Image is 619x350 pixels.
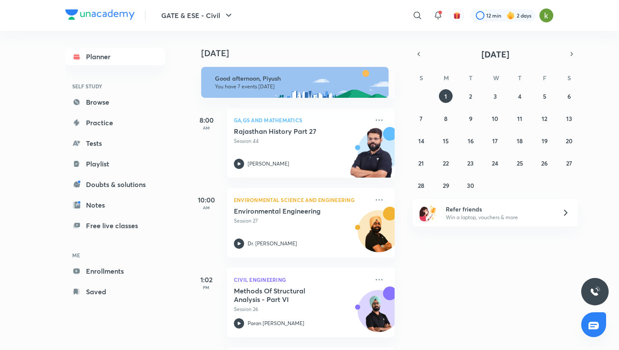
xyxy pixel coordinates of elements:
[488,112,502,125] button: September 10, 2025
[234,207,341,215] h5: Environmental Engineering
[513,89,527,103] button: September 4, 2025
[234,137,369,145] p: Session 44
[189,275,224,285] h5: 1:02
[65,176,165,193] a: Doubts & solutions
[439,112,453,125] button: September 8, 2025
[464,156,478,170] button: September 23, 2025
[234,217,369,225] p: Session 27
[347,127,395,186] img: unacademy
[425,48,566,60] button: [DATE]
[444,115,447,123] abbr: September 8, 2025
[201,48,403,58] h4: [DATE]
[156,7,239,24] button: GATE & ESE - Civil
[464,89,478,103] button: September 2, 2025
[414,112,428,125] button: September 7, 2025
[542,115,547,123] abbr: September 12, 2025
[358,295,399,336] img: Avatar
[517,137,523,145] abbr: September 18, 2025
[566,159,572,167] abbr: September 27, 2025
[464,134,478,148] button: September 16, 2025
[464,178,478,192] button: September 30, 2025
[444,92,447,100] abbr: September 1, 2025
[543,74,546,82] abbr: Friday
[513,156,527,170] button: September 25, 2025
[420,74,423,82] abbr: Sunday
[201,67,389,98] img: afternoon
[541,159,548,167] abbr: September 26, 2025
[518,92,521,100] abbr: September 4, 2025
[420,204,437,221] img: referral
[439,89,453,103] button: September 1, 2025
[538,89,552,103] button: September 5, 2025
[189,285,224,290] p: PM
[562,134,576,148] button: September 20, 2025
[248,240,297,247] p: Dr. [PERSON_NAME]
[464,112,478,125] button: September 9, 2025
[453,12,461,19] img: avatar
[493,92,497,100] abbr: September 3, 2025
[492,137,498,145] abbr: September 17, 2025
[467,181,474,190] abbr: September 30, 2025
[234,275,369,285] p: Civil Engineering
[414,178,428,192] button: September 28, 2025
[418,159,424,167] abbr: September 21, 2025
[488,134,502,148] button: September 17, 2025
[65,114,165,131] a: Practice
[189,195,224,205] h5: 10:00
[234,305,369,313] p: Session 26
[189,125,224,130] p: AM
[518,74,521,82] abbr: Thursday
[542,137,548,145] abbr: September 19, 2025
[414,156,428,170] button: September 21, 2025
[517,115,522,123] abbr: September 11, 2025
[234,127,341,136] h5: Rajasthan History Part 27
[189,115,224,125] h5: 8:00
[513,112,527,125] button: September 11, 2025
[443,137,449,145] abbr: September 15, 2025
[567,74,571,82] abbr: Saturday
[538,112,552,125] button: September 12, 2025
[439,134,453,148] button: September 15, 2025
[517,159,523,167] abbr: September 25, 2025
[539,8,554,23] img: Piyush raj
[513,134,527,148] button: September 18, 2025
[469,115,472,123] abbr: September 9, 2025
[65,155,165,172] a: Playlist
[189,205,224,210] p: AM
[590,287,600,297] img: ttu
[488,89,502,103] button: September 3, 2025
[450,9,464,22] button: avatar
[439,178,453,192] button: September 29, 2025
[248,160,289,168] p: [PERSON_NAME]
[493,74,499,82] abbr: Wednesday
[418,137,424,145] abbr: September 14, 2025
[488,156,502,170] button: September 24, 2025
[65,262,165,280] a: Enrollments
[65,79,165,94] h6: SELF STUDY
[65,94,165,111] a: Browse
[65,9,135,20] img: Company Logo
[567,92,571,100] abbr: September 6, 2025
[443,159,449,167] abbr: September 22, 2025
[418,181,424,190] abbr: September 28, 2025
[469,74,472,82] abbr: Tuesday
[467,159,474,167] abbr: September 23, 2025
[444,74,449,82] abbr: Monday
[446,205,552,214] h6: Refer friends
[538,134,552,148] button: September 19, 2025
[562,89,576,103] button: September 6, 2025
[468,137,474,145] abbr: September 16, 2025
[215,83,381,90] p: You have 7 events [DATE]
[234,115,369,125] p: GA,GS and Mathematics
[65,9,135,22] a: Company Logo
[443,181,449,190] abbr: September 29, 2025
[469,92,472,100] abbr: September 2, 2025
[215,75,381,82] h6: Good afternoon, Piyush
[234,287,341,304] h5: Methods Of Structural Analysis - Part VI
[65,217,165,234] a: Free live classes
[562,112,576,125] button: September 13, 2025
[65,248,165,262] h6: ME
[538,156,552,170] button: September 26, 2025
[492,159,498,167] abbr: September 24, 2025
[566,137,573,145] abbr: September 20, 2025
